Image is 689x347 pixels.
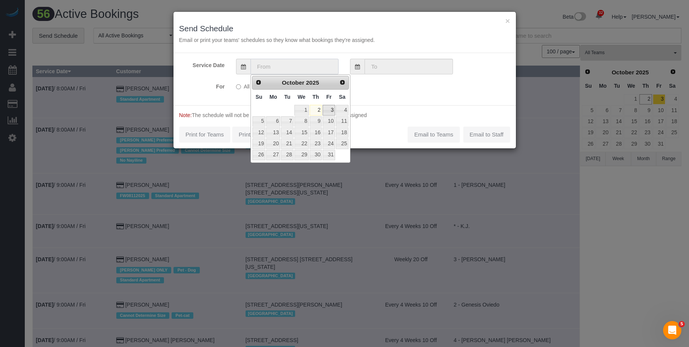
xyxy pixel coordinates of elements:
a: 6 [266,116,280,127]
a: 5 [252,116,265,127]
label: All Teams [236,80,267,90]
a: 20 [266,138,280,149]
iframe: Intercom live chat [663,321,681,339]
a: 23 [310,138,322,149]
input: To [365,59,453,74]
a: 7 [281,116,293,127]
a: 16 [310,127,322,138]
a: 13 [266,127,280,138]
span: Monday [270,94,277,100]
input: All Teams [236,84,241,89]
a: 22 [294,138,309,149]
a: 1 [294,105,309,115]
a: Prev [253,77,264,88]
p: The schedule will not be sent for bookings that are marked as Unassigned [179,111,510,119]
a: 2 [310,105,322,115]
a: 12 [252,127,265,138]
a: Next [337,77,348,88]
a: 27 [266,150,280,160]
span: Tuesday [284,94,291,100]
a: 8 [294,116,309,127]
a: 24 [323,138,335,149]
a: 9 [310,116,322,127]
a: 28 [281,150,293,160]
span: Prev [255,79,262,85]
span: Note: [179,112,192,118]
label: For [173,80,231,90]
a: 15 [294,127,309,138]
a: 19 [252,138,265,149]
a: 14 [281,127,293,138]
span: Next [339,79,345,85]
h3: Send Schedule [179,24,510,33]
button: × [505,17,510,25]
label: Service Date [173,59,231,69]
span: 2025 [306,79,319,86]
a: 4 [336,105,349,115]
input: From [251,59,339,74]
a: 21 [281,138,293,149]
a: 30 [310,150,322,160]
span: Sunday [255,94,262,100]
a: 10 [323,116,335,127]
span: October [282,79,304,86]
a: 31 [323,150,335,160]
a: 29 [294,150,309,160]
span: 5 [679,321,685,327]
a: 17 [323,127,335,138]
a: 25 [336,138,349,149]
span: Wednesday [297,94,305,100]
a: 3 [323,105,335,115]
span: Saturday [339,94,345,100]
span: Friday [326,94,332,100]
a: 26 [252,150,265,160]
span: Thursday [313,94,319,100]
a: 18 [336,127,349,138]
p: Email or print your teams' schedules so they know what bookings they're assigned. [179,36,510,44]
a: 11 [336,116,349,127]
